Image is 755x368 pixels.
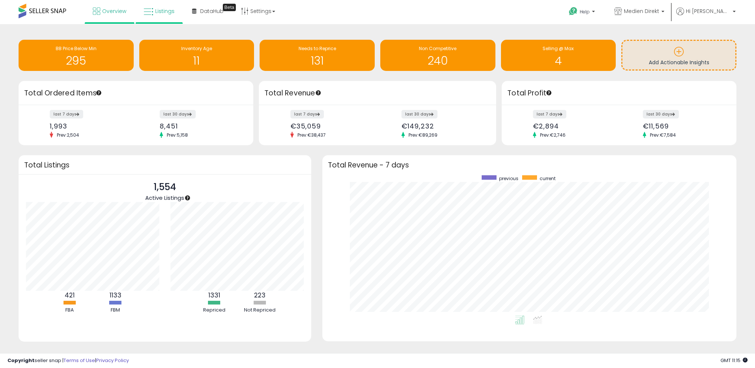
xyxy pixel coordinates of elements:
div: Tooltip anchor [223,4,236,11]
label: last 30 days [643,110,679,118]
a: Terms of Use [64,357,95,364]
div: Tooltip anchor [95,89,102,96]
div: FBA [48,307,92,314]
h3: Total Revenue [264,88,491,98]
span: Prev: 2,504 [53,132,83,138]
span: Hi [PERSON_NAME] [686,7,730,15]
span: Medien Direkt [624,7,659,15]
span: Overview [102,7,126,15]
span: Help [580,9,590,15]
h3: Total Revenue - 7 days [328,162,731,168]
span: Add Actionable Insights [649,59,709,66]
span: BB Price Below Min [56,45,97,52]
span: Selling @ Max [543,45,574,52]
strong: Copyright [7,357,35,364]
div: Repriced [192,307,237,314]
span: Prev: €7,584 [646,132,680,138]
div: Tooltip anchor [184,195,191,201]
b: 223 [254,291,266,300]
div: 1,993 [50,122,130,130]
span: Listings [155,7,175,15]
label: last 30 days [160,110,196,118]
div: €2,894 [533,122,614,130]
a: Hi [PERSON_NAME] [676,7,736,24]
div: FBM [93,307,138,314]
h1: 11 [143,55,251,67]
label: last 7 days [50,110,83,118]
span: Inventory Age [181,45,212,52]
div: Not Repriced [238,307,282,314]
span: Needs to Reprice [299,45,336,52]
h1: 4 [505,55,612,67]
a: BB Price Below Min 295 [19,40,134,71]
h1: 240 [384,55,492,67]
div: Tooltip anchor [315,89,322,96]
b: 421 [65,291,75,300]
div: €35,059 [290,122,372,130]
span: DataHub [200,7,224,15]
label: last 30 days [401,110,437,118]
a: Privacy Policy [96,357,129,364]
h1: 295 [22,55,130,67]
a: Needs to Reprice 131 [260,40,375,71]
label: last 7 days [533,110,566,118]
div: Tooltip anchor [546,89,552,96]
h3: Total Ordered Items [24,88,248,98]
div: €149,232 [401,122,483,130]
b: 1133 [110,291,121,300]
a: Inventory Age 11 [139,40,254,71]
div: €11,569 [643,122,723,130]
h1: 131 [263,55,371,67]
h3: Total Listings [24,162,306,168]
span: Prev: €89,269 [405,132,441,138]
a: Add Actionable Insights [622,41,735,69]
span: 2025-09-9 11:15 GMT [720,357,748,364]
a: Selling @ Max 4 [501,40,616,71]
span: current [540,175,556,182]
i: Get Help [569,7,578,16]
span: Prev: 5,158 [163,132,192,138]
div: 8,451 [160,122,240,130]
label: last 7 days [290,110,324,118]
p: 1,554 [145,180,184,194]
a: Help [563,1,602,24]
a: Non Competitive 240 [380,40,495,71]
div: seller snap | | [7,357,129,364]
span: previous [499,175,518,182]
h3: Total Profit [507,88,731,98]
span: Prev: €2,746 [536,132,569,138]
span: Active Listings [145,194,184,202]
span: Non Competitive [419,45,456,52]
b: 1331 [208,291,220,300]
span: Prev: €38,437 [294,132,329,138]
